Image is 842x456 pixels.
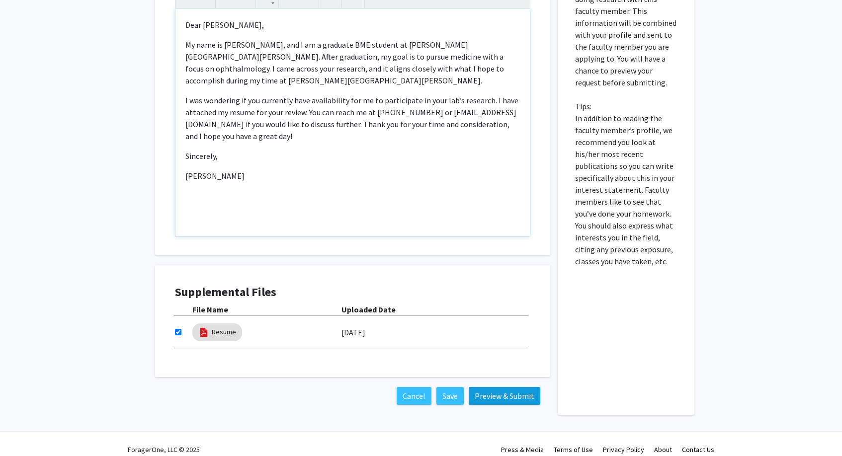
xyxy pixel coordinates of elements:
img: pdf_icon.png [198,327,209,338]
h4: Supplemental Files [175,285,530,300]
button: Preview & Submit [469,387,540,405]
a: Press & Media [501,445,544,454]
p: My name is [PERSON_NAME], and I am a graduate BME student at [PERSON_NAME][GEOGRAPHIC_DATA][PERSO... [185,39,520,86]
button: Cancel [397,387,431,405]
p: [PERSON_NAME] [185,170,520,182]
div: Note to users with screen readers: Please press Alt+0 or Option+0 to deactivate our accessibility... [175,9,530,236]
p: I was wondering if you currently have availability for me to participate in your lab’s research. ... [185,94,520,142]
label: [DATE] [341,324,365,341]
b: File Name [192,304,228,314]
button: Save [436,387,464,405]
a: Privacy Policy [603,445,644,454]
b: Uploaded Date [341,304,396,314]
a: Contact Us [682,445,714,454]
p: Sincerely, [185,150,520,162]
p: Dear [PERSON_NAME], [185,19,520,31]
a: Resume [212,327,236,337]
iframe: Chat [7,411,42,449]
a: About [654,445,672,454]
a: Terms of Use [554,445,593,454]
